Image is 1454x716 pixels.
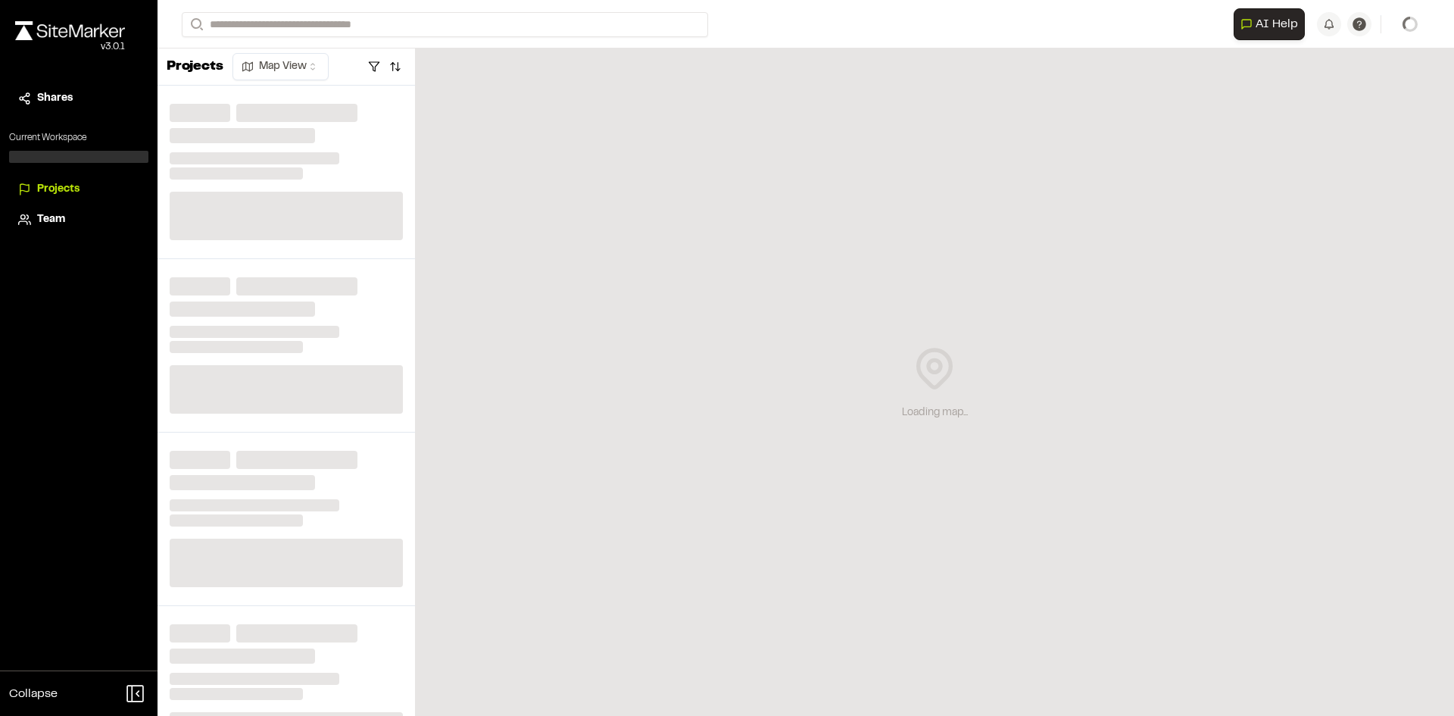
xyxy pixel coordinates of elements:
[15,40,125,54] div: Oh geez...please don't...
[15,21,125,40] img: rebrand.png
[18,90,139,107] a: Shares
[182,12,209,37] button: Search
[9,685,58,703] span: Collapse
[1256,15,1298,33] span: AI Help
[37,181,80,198] span: Projects
[18,181,139,198] a: Projects
[1234,8,1311,40] div: Open AI Assistant
[902,405,968,421] div: Loading map...
[9,131,148,145] p: Current Workspace
[37,90,73,107] span: Shares
[37,211,65,228] span: Team
[167,57,223,77] p: Projects
[18,211,139,228] a: Team
[1234,8,1305,40] button: Open AI Assistant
